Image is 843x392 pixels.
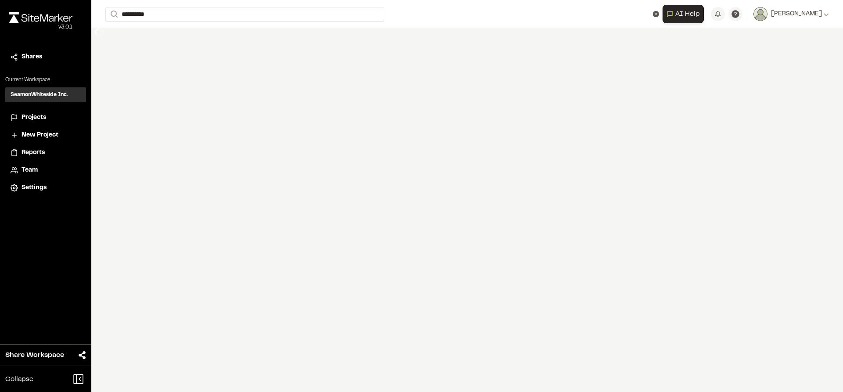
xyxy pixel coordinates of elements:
[753,7,767,21] img: User
[11,148,81,158] a: Reports
[11,165,81,175] a: Team
[11,183,81,193] a: Settings
[653,11,659,17] button: Clear text
[11,130,81,140] a: New Project
[5,350,64,360] span: Share Workspace
[22,183,47,193] span: Settings
[663,5,704,23] button: Open AI Assistant
[675,9,700,19] span: AI Help
[663,5,707,23] div: Open AI Assistant
[11,113,81,122] a: Projects
[105,7,121,22] button: Search
[5,374,33,385] span: Collapse
[22,148,45,158] span: Reports
[5,76,86,84] p: Current Workspace
[22,130,58,140] span: New Project
[22,113,46,122] span: Projects
[9,12,72,23] img: rebrand.png
[11,91,68,99] h3: SeamonWhiteside Inc.
[11,52,81,62] a: Shares
[22,52,42,62] span: Shares
[9,23,72,31] div: Oh geez...please don't...
[22,165,38,175] span: Team
[753,7,829,21] button: [PERSON_NAME]
[771,9,822,19] span: [PERSON_NAME]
